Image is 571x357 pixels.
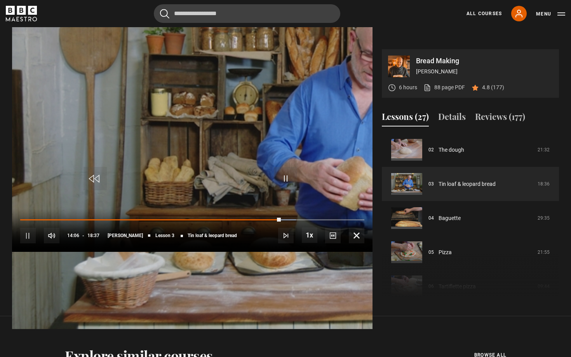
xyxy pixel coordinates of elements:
[44,228,59,243] button: Mute
[67,229,79,243] span: 14:06
[154,4,340,23] input: Search
[439,180,496,188] a: Tin loaf & leopard bread
[155,233,174,238] span: Lesson 3
[278,228,294,243] button: Next Lesson
[325,228,341,243] button: Captions
[188,233,237,238] span: Tin loaf & leopard bread
[475,110,525,127] button: Reviews (177)
[467,10,502,17] a: All Courses
[87,229,99,243] span: 18:37
[438,110,466,127] button: Details
[439,146,464,154] a: The dough
[20,219,364,221] div: Progress Bar
[482,83,504,92] p: 4.8 (177)
[160,9,169,19] button: Submit the search query
[302,227,317,243] button: Playback Rate
[416,68,553,76] p: [PERSON_NAME]
[399,83,417,92] p: 6 hours
[439,214,461,222] a: Baguette
[439,248,452,256] a: Pizza
[382,110,429,127] button: Lessons (27)
[416,57,553,64] p: Bread Making
[82,233,84,238] span: -
[6,6,37,21] svg: BBC Maestro
[423,83,465,92] a: 88 page PDF
[108,233,143,238] span: [PERSON_NAME]
[349,228,364,243] button: Fullscreen
[20,228,36,243] button: Pause
[536,10,565,18] button: Toggle navigation
[12,49,373,252] video-js: Video Player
